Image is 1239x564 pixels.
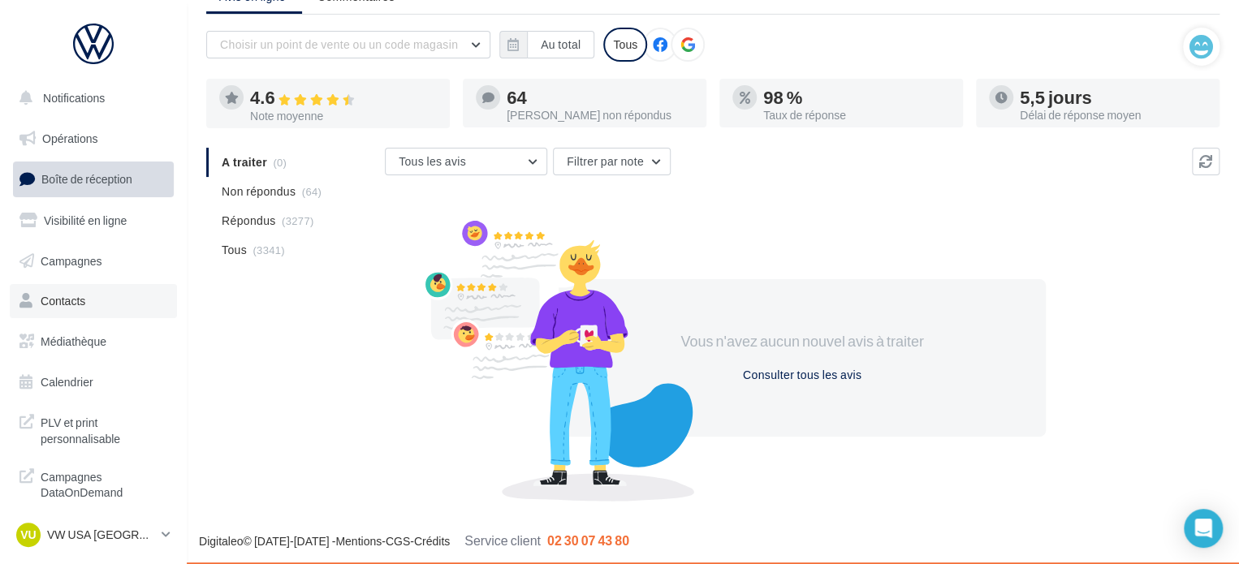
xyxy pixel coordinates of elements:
button: Au total [499,31,594,58]
span: Tous les avis [399,154,466,168]
span: (3341) [253,243,285,256]
span: (3277) [282,214,314,227]
a: Contacts [10,284,177,318]
div: 98 % [763,88,950,106]
a: PLV et print personnalisable [10,405,177,453]
div: Tous [603,28,647,62]
a: Calendrier [10,365,177,399]
a: Médiathèque [10,325,177,359]
span: Médiathèque [41,334,106,348]
a: VU VW USA [GEOGRAPHIC_DATA] [13,519,174,550]
a: Boîte de réception [10,161,177,196]
button: Notifications [10,81,171,115]
span: Non répondus [222,183,296,200]
button: Tous les avis [385,148,547,175]
span: Choisir un point de vente ou un code magasin [220,37,458,51]
span: (64) [302,185,322,198]
div: Note moyenne [250,110,437,122]
div: Taux de réponse [763,110,950,121]
div: Open Intercom Messenger [1184,509,1223,548]
a: Campagnes [10,244,177,278]
span: © [DATE]-[DATE] - - - [199,534,629,548]
button: Filtrer par note [553,148,671,175]
a: CGS [386,534,410,548]
span: Service client [464,532,541,548]
span: Campagnes DataOnDemand [41,466,167,501]
span: Répondus [222,213,276,229]
span: Contacts [41,294,85,308]
button: Au total [527,31,594,58]
span: Notifications [43,91,105,105]
a: Mentions [335,534,382,548]
a: Visibilité en ligne [10,204,177,238]
span: Tous [222,242,247,258]
a: Campagnes DataOnDemand [10,459,177,507]
button: Choisir un point de vente ou un code magasin [206,31,490,58]
div: 5,5 jours [1020,88,1207,106]
div: [PERSON_NAME] non répondus [507,110,693,121]
p: VW USA [GEOGRAPHIC_DATA] [47,527,155,543]
div: Vous n'avez aucun nouvel avis à traiter [663,331,942,352]
span: VU [20,527,36,543]
span: Calendrier [41,375,93,389]
a: Opérations [10,122,177,156]
span: Opérations [42,131,97,145]
span: Visibilité en ligne [44,213,127,227]
button: Consulter tous les avis [736,365,868,385]
span: 02 30 07 43 80 [547,532,629,548]
div: Délai de réponse moyen [1020,110,1207,121]
a: Digitaleo [199,534,243,548]
span: Boîte de réception [41,172,132,186]
div: 4.6 [250,88,437,107]
a: Crédits [414,534,450,548]
span: Campagnes [41,253,102,267]
span: PLV et print personnalisable [41,411,167,446]
div: 64 [507,88,693,106]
